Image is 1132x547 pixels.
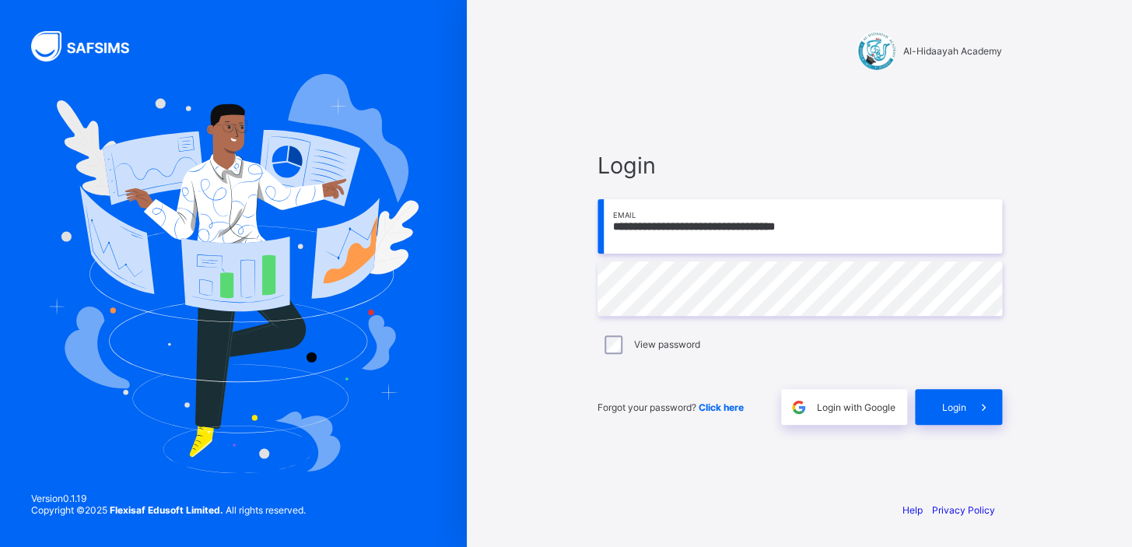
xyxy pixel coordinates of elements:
[699,401,744,413] a: Click here
[31,493,306,504] span: Version 0.1.19
[633,338,699,350] label: View password
[790,398,808,416] img: google.396cfc9801f0270233282035f929180a.svg
[31,31,148,61] img: SAFSIMS Logo
[598,401,744,413] span: Forgot your password?
[817,401,895,413] span: Login with Google
[902,504,923,516] a: Help
[110,504,223,516] strong: Flexisaf Edusoft Limited.
[598,152,1002,179] span: Login
[31,504,306,516] span: Copyright © 2025 All rights reserved.
[48,74,419,472] img: Hero Image
[932,504,995,516] a: Privacy Policy
[903,45,1002,57] span: Al-Hidaayah Academy
[942,401,966,413] span: Login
